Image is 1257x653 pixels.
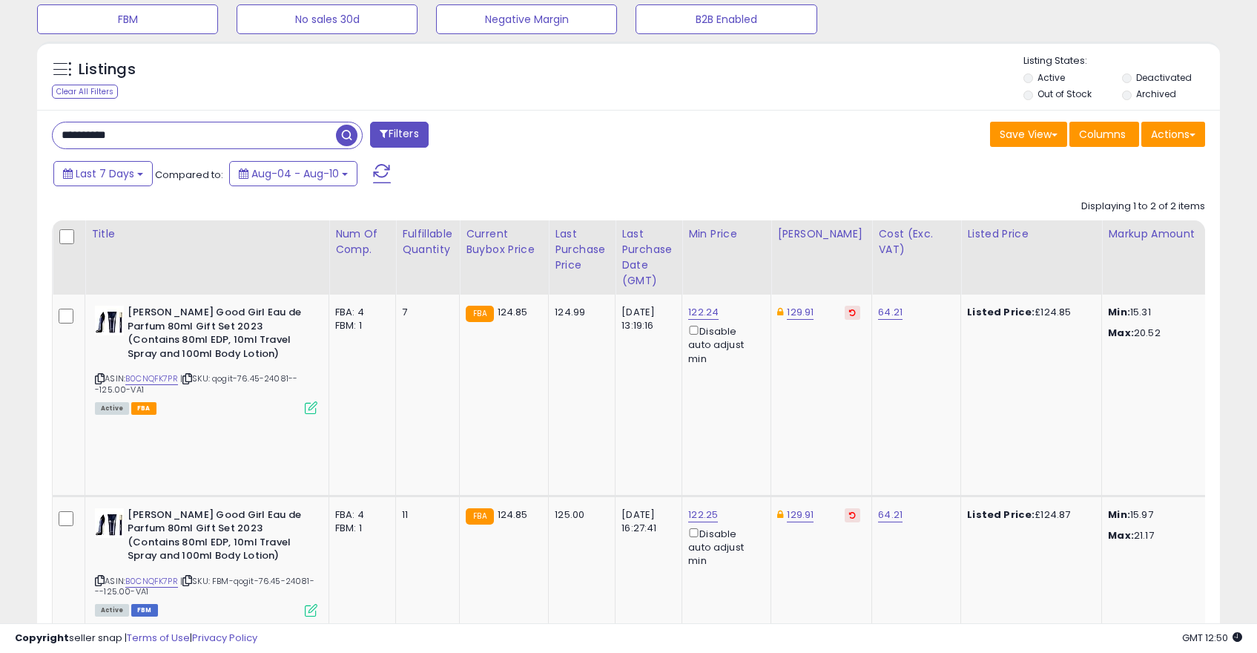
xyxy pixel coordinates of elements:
[1108,528,1134,542] strong: Max:
[1136,71,1192,84] label: Deactivated
[555,306,604,319] div: 124.99
[95,604,129,617] span: All listings currently available for purchase on Amazon
[53,161,153,186] button: Last 7 Days
[1108,508,1130,522] strong: Min:
[229,161,357,186] button: Aug-04 - Aug-10
[466,226,542,257] div: Current Buybox Price
[436,4,617,34] button: Negative Margin
[787,508,814,522] a: 129.91
[555,226,609,273] div: Last Purchase Price
[402,226,453,257] div: Fulfillable Quantity
[498,508,528,522] span: 124.85
[498,305,528,319] span: 124.85
[688,226,765,242] div: Min Price
[621,306,670,332] div: [DATE] 13:19:16
[95,306,124,335] img: 41NF07Gv+tL._SL40_.jpg
[128,306,308,364] b: [PERSON_NAME] Good Girl Eau de Parfum 80ml Gift Set 2023 (Contains 80ml EDP, 10ml Travel Spray an...
[688,525,759,568] div: Disable auto adjust min
[1136,88,1176,100] label: Archived
[555,508,604,522] div: 125.00
[251,166,339,181] span: Aug-04 - Aug-10
[402,508,448,522] div: 11
[125,575,178,588] a: B0CNQFK7PR
[52,85,118,99] div: Clear All Filters
[688,305,719,320] a: 122.24
[1108,326,1231,340] p: 20.52
[967,508,1090,522] div: £124.87
[688,323,759,366] div: Disable auto adjust min
[1037,88,1092,100] label: Out of Stock
[1108,508,1231,522] p: 15.97
[125,373,178,385] a: B0CNQFK7PR
[95,373,297,395] span: | SKU: qogit-76.45-24081---125.00-VA1
[1069,122,1139,147] button: Columns
[192,631,257,645] a: Privacy Policy
[621,226,676,289] div: Last Purchase Date (GMT)
[967,305,1035,319] b: Listed Price:
[95,402,129,415] span: All listings currently available for purchase on Amazon
[370,122,428,148] button: Filters
[79,59,136,80] h5: Listings
[878,305,903,320] a: 64.21
[335,319,384,332] div: FBM: 1
[878,226,954,257] div: Cost (Exc. VAT)
[127,631,190,645] a: Terms of Use
[878,508,903,522] a: 64.21
[15,631,257,646] div: seller snap | |
[1141,122,1205,147] button: Actions
[131,604,158,617] span: FBM
[15,631,69,645] strong: Copyright
[335,508,384,522] div: FBA: 4
[466,508,493,525] small: FBA
[37,4,218,34] button: FBM
[1108,306,1231,319] p: 15.31
[335,522,384,535] div: FBM: 1
[1108,226,1236,242] div: Markup Amount
[402,306,448,319] div: 7
[237,4,418,34] button: No sales 30d
[76,166,134,181] span: Last 7 Days
[636,4,816,34] button: B2B Enabled
[95,306,317,413] div: ASIN:
[967,226,1095,242] div: Listed Price
[95,508,317,615] div: ASIN:
[1182,631,1242,645] span: 2025-08-18 12:50 GMT
[967,508,1035,522] b: Listed Price:
[990,122,1067,147] button: Save View
[128,508,308,567] b: [PERSON_NAME] Good Girl Eau de Parfum 80ml Gift Set 2023 (Contains 80ml EDP, 10ml Travel Spray an...
[1108,326,1134,340] strong: Max:
[155,168,223,182] span: Compared to:
[967,306,1090,319] div: £124.85
[1023,54,1220,68] p: Listing States:
[1037,71,1065,84] label: Active
[91,226,323,242] div: Title
[688,508,718,522] a: 122.25
[466,306,493,322] small: FBA
[1108,529,1231,542] p: 21.17
[335,306,384,319] div: FBA: 4
[335,226,389,257] div: Num of Comp.
[787,305,814,320] a: 129.91
[1079,127,1126,142] span: Columns
[1081,200,1205,214] div: Displaying 1 to 2 of 2 items
[95,508,124,538] img: 41NF07Gv+tL._SL40_.jpg
[95,575,314,597] span: | SKU: FBM-qogit-76.45-24081---125.00-VA1
[777,226,865,242] div: [PERSON_NAME]
[131,402,156,415] span: FBA
[621,508,670,535] div: [DATE] 16:27:41
[1108,305,1130,319] strong: Min:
